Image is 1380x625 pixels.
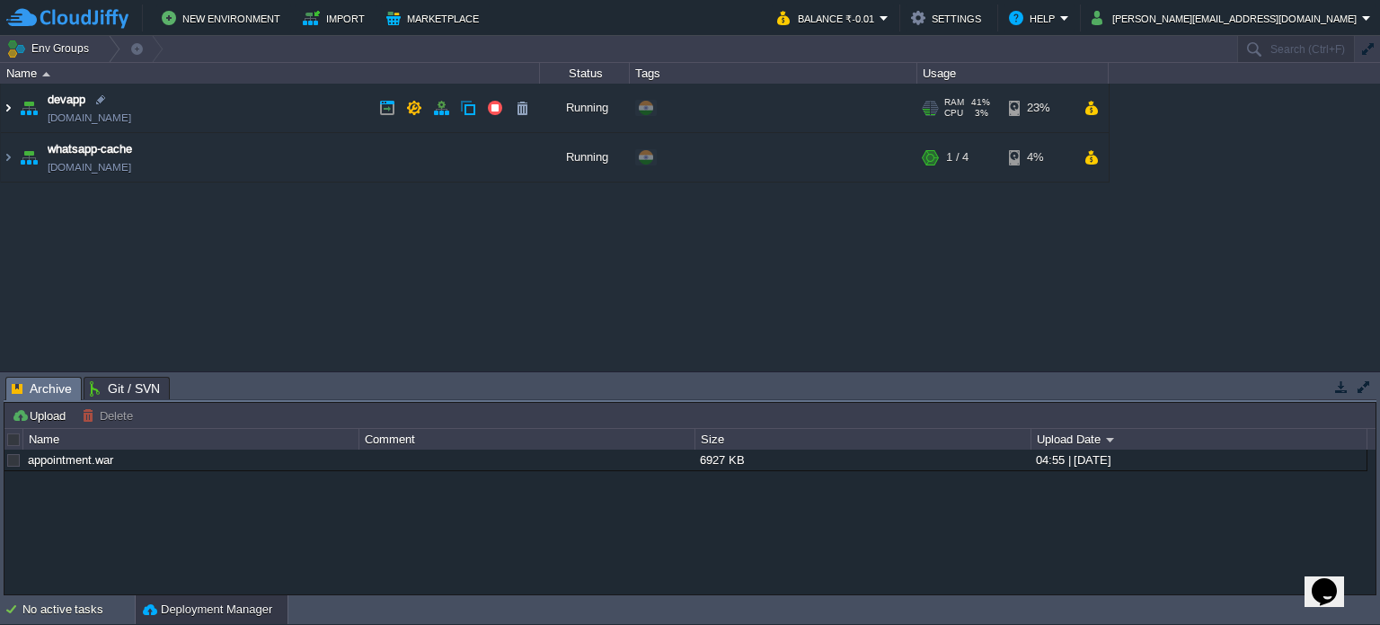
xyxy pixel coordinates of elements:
[6,36,95,61] button: Env Groups
[303,7,370,29] button: Import
[42,72,50,76] img: AMDAwAAAACH5BAEAAAAALAAAAAABAAEAAAICRAEAOw==
[1009,7,1060,29] button: Help
[82,407,138,424] button: Delete
[12,407,71,424] button: Upload
[90,378,160,399] span: Git / SVN
[162,7,286,29] button: New Environment
[24,429,358,450] div: Name
[918,63,1108,84] div: Usage
[541,63,629,84] div: Status
[946,133,969,182] div: 1 / 4
[777,7,880,29] button: Balance ₹-0.01
[970,108,988,119] span: 3%
[48,109,131,127] a: [DOMAIN_NAME]
[1,84,15,132] img: AMDAwAAAACH5BAEAAAAALAAAAAABAAEAAAICRAEAOw==
[48,91,85,109] a: devapp
[971,97,990,108] span: 41%
[540,84,630,132] div: Running
[16,84,41,132] img: AMDAwAAAACH5BAEAAAAALAAAAAABAAEAAAICRAEAOw==
[631,63,916,84] div: Tags
[12,378,72,400] span: Archive
[48,158,131,176] span: [DOMAIN_NAME]
[695,450,1030,470] div: 6927 KB
[386,7,484,29] button: Marketplace
[1,133,15,182] img: AMDAwAAAACH5BAEAAAAALAAAAAABAAEAAAICRAEAOw==
[143,601,272,619] button: Deployment Manager
[2,63,539,84] div: Name
[48,140,132,158] a: whatsapp-cache
[1009,133,1067,182] div: 4%
[1031,450,1366,470] div: 04:55 | [DATE]
[1305,553,1362,607] iframe: chat widget
[6,7,128,30] img: CloudJiffy
[1092,7,1362,29] button: [PERSON_NAME][EMAIL_ADDRESS][DOMAIN_NAME]
[696,429,1031,450] div: Size
[22,595,135,624] div: No active tasks
[944,108,963,119] span: CPU
[540,133,630,182] div: Running
[1009,84,1067,132] div: 23%
[944,97,964,108] span: RAM
[360,429,694,450] div: Comment
[1032,429,1367,450] div: Upload Date
[28,453,113,467] a: appointment.war
[16,133,41,182] img: AMDAwAAAACH5BAEAAAAALAAAAAABAAEAAAICRAEAOw==
[911,7,986,29] button: Settings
